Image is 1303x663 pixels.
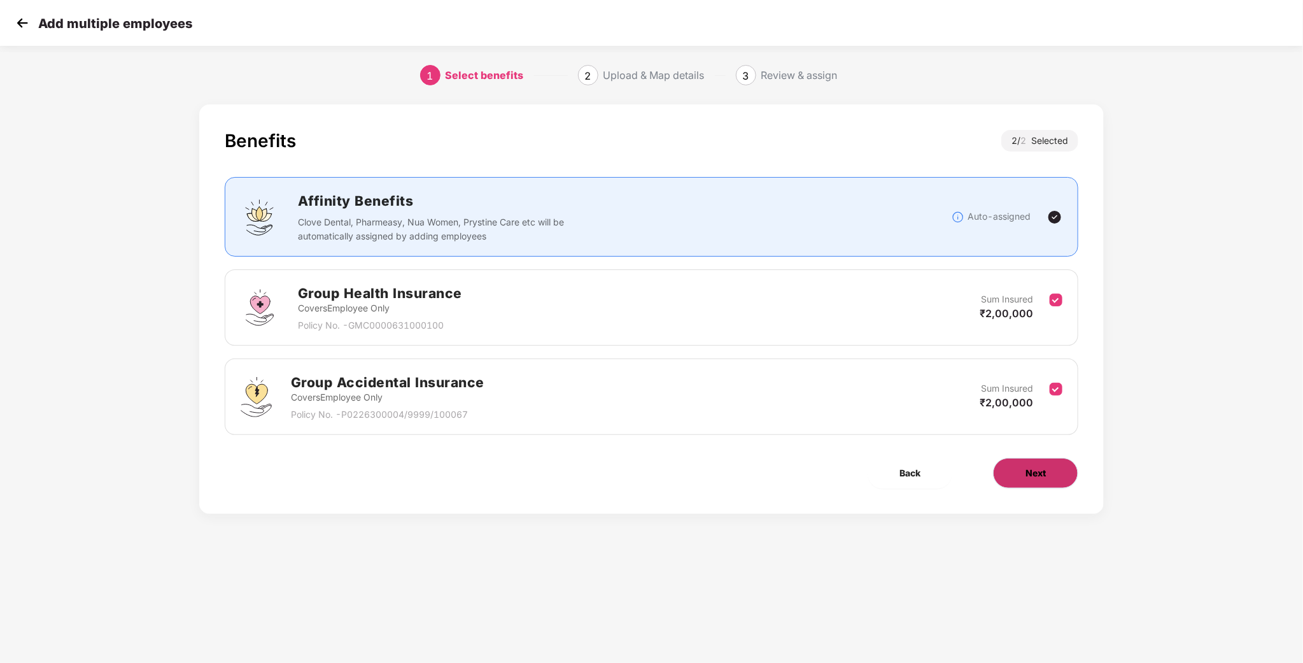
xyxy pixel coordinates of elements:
img: svg+xml;base64,PHN2ZyBpZD0iR3JvdXBfSGVhbHRoX0luc3VyYW5jZSIgZGF0YS1uYW1lPSJHcm91cCBIZWFsdGggSW5zdX... [241,289,279,327]
p: Add multiple employees [38,16,192,31]
p: Clove Dental, Pharmeasy, Nua Women, Prystine Care etc will be automatically assigned by adding em... [298,215,572,243]
p: Sum Insured [981,292,1033,306]
p: Sum Insured [981,381,1033,396]
img: svg+xml;base64,PHN2ZyBpZD0iVGljay0yNHgyNCIgeG1sbnM9Imh0dHA6Ly93d3cudzMub3JnLzIwMDAvc3ZnIiB3aWR0aD... [1047,210,1062,225]
div: Upload & Map details [603,65,705,85]
h2: Affinity Benefits [298,190,755,211]
img: svg+xml;base64,PHN2ZyBpZD0iQWZmaW5pdHlfQmVuZWZpdHMiIGRhdGEtbmFtZT0iQWZmaW5pdHkgQmVuZWZpdHMiIHhtbG... [241,198,279,236]
h2: Group Health Insurance [298,283,462,304]
span: 3 [743,69,749,82]
div: 2 / Selected [1001,130,1078,152]
span: ₹2,00,000 [980,307,1033,320]
img: svg+xml;base64,PHN2ZyB4bWxucz0iaHR0cDovL3d3dy53My5vcmcvMjAwMC9zdmciIHdpZHRoPSIzMCIgaGVpZ2h0PSIzMC... [13,13,32,32]
p: Auto-assigned [968,210,1031,224]
span: Next [1025,466,1046,480]
button: Next [993,458,1078,488]
div: Benefits [225,130,296,152]
div: Review & assign [761,65,838,85]
button: Back [868,458,952,488]
span: 2 [1020,135,1031,146]
p: Policy No. - P0226300004/9999/100067 [291,408,484,422]
img: svg+xml;base64,PHN2ZyBpZD0iSW5mb18tXzMyeDMyIiBkYXRhLW5hbWU9IkluZm8gLSAzMngzMiIgeG1sbnM9Imh0dHA6Ly... [952,211,964,224]
img: svg+xml;base64,PHN2ZyB4bWxucz0iaHR0cDovL3d3dy53My5vcmcvMjAwMC9zdmciIHdpZHRoPSI0OS4zMjEiIGhlaWdodD... [241,377,272,417]
p: Covers Employee Only [291,390,484,404]
p: Policy No. - GMC0000631000100 [298,318,462,332]
div: Select benefits [446,65,524,85]
p: Covers Employee Only [298,301,462,315]
span: Back [899,466,920,480]
span: 2 [585,69,591,82]
span: 1 [427,69,433,82]
span: ₹2,00,000 [980,396,1033,409]
h2: Group Accidental Insurance [291,372,484,393]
